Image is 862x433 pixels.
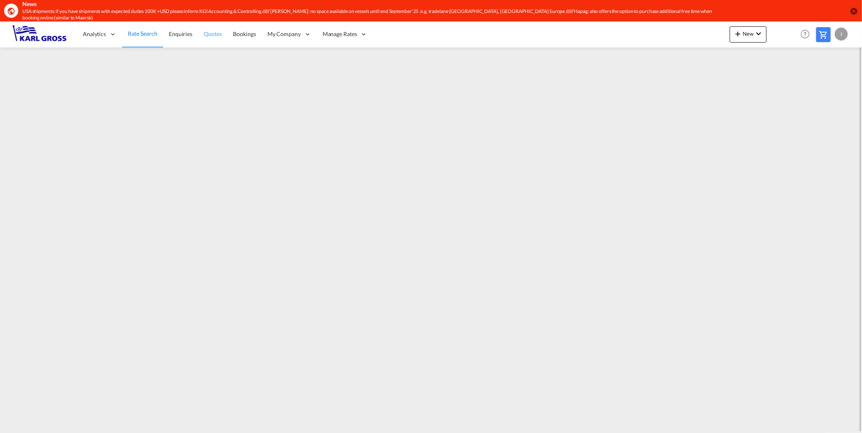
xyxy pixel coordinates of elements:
a: Enquiries [163,21,198,47]
md-icon: icon-chevron-down [754,29,763,39]
span: Rate Search [128,30,157,37]
a: Bookings [228,21,262,47]
div: Manage Rates [317,21,373,47]
div: I [835,28,848,41]
button: icon-plus 400-fgNewicon-chevron-down [730,26,767,43]
button: icon-close-circle [850,7,858,15]
span: Quotes [204,30,222,37]
md-icon: icon-earth [7,7,15,15]
img: 3269c73066d711f095e541db4db89301.png [12,25,67,43]
span: Enquiries [169,30,192,37]
span: Analytics [83,30,106,38]
span: My Company [267,30,301,38]
span: Bookings [233,30,256,37]
a: Quotes [198,21,227,47]
span: New [733,30,763,37]
div: Help [798,27,816,42]
div: My Company [262,21,317,47]
div: USA shipments: if you have shipments with expected duties 100K +USD please inform KGI Accounting ... [22,8,730,22]
md-icon: icon-plus 400-fg [733,29,743,39]
span: Help [798,27,812,41]
span: Manage Rates [323,30,357,38]
div: Analytics [77,21,122,47]
a: Rate Search [122,21,163,47]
